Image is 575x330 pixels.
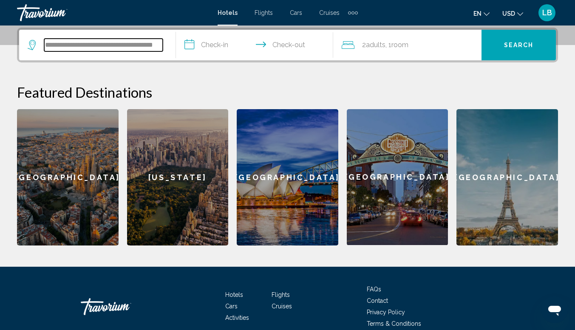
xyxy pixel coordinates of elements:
[366,41,385,49] span: Adults
[362,39,385,51] span: 2
[367,320,421,327] a: Terms & Conditions
[290,9,302,16] a: Cars
[272,291,290,298] a: Flights
[367,297,388,304] a: Contact
[367,286,381,293] a: FAQs
[225,314,249,321] a: Activities
[541,296,568,323] iframe: Button to launch messaging window
[81,294,166,319] a: Travorium
[347,109,448,245] div: [GEOGRAPHIC_DATA]
[319,9,340,16] a: Cruises
[176,30,333,60] button: Check in and out dates
[385,39,408,51] span: , 1
[17,4,209,21] a: Travorium
[473,10,482,17] span: en
[391,41,408,49] span: Room
[502,10,515,17] span: USD
[272,303,292,310] a: Cruises
[542,8,552,17] span: LB
[473,7,490,20] button: Change language
[482,30,556,60] button: Search
[333,30,482,60] button: Travelers: 2 adults, 0 children
[19,30,556,60] div: Search widget
[17,84,558,101] h2: Featured Destinations
[237,109,338,245] a: [GEOGRAPHIC_DATA]
[536,4,558,22] button: User Menu
[255,9,273,16] a: Flights
[127,109,229,245] a: [US_STATE]
[225,303,238,310] a: Cars
[456,109,558,245] a: [GEOGRAPHIC_DATA]
[504,42,534,49] span: Search
[218,9,238,16] a: Hotels
[367,309,405,316] a: Privacy Policy
[17,109,119,245] a: [GEOGRAPHIC_DATA]
[348,6,358,20] button: Extra navigation items
[502,7,523,20] button: Change currency
[347,109,448,245] a: [GEOGRAPHIC_DATA]
[225,291,243,298] a: Hotels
